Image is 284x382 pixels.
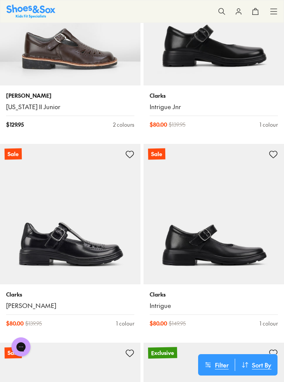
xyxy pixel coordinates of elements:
[6,301,134,310] a: [PERSON_NAME]
[113,121,134,129] div: 2 colours
[150,301,278,310] a: Intrigue
[169,121,186,129] span: $ 139.95
[144,144,284,284] a: Sale
[6,92,134,100] p: [PERSON_NAME]
[6,319,24,327] span: $ 80.00
[5,148,22,160] p: Sale
[116,319,134,327] div: 1 colour
[150,319,167,327] span: $ 80.00
[150,92,278,100] p: Clarks
[148,148,165,160] p: Sale
[6,5,55,18] a: Shoes & Sox
[6,290,134,298] p: Clarks
[150,103,278,111] a: Intrigue Jnr
[148,347,177,359] p: Exclusive
[150,121,167,129] span: $ 80.00
[25,319,42,327] span: $ 139.95
[6,103,134,111] a: [US_STATE] II Junior
[6,121,24,129] span: $ 129.95
[260,319,278,327] div: 1 colour
[150,290,278,298] p: Clarks
[235,359,278,371] button: Sort By
[169,319,186,327] span: $ 149.95
[260,121,278,129] div: 1 colour
[5,347,22,359] p: Sale
[8,335,34,359] iframe: Gorgias live chat messenger
[6,5,55,18] img: SNS_Logo_Responsive.svg
[198,359,235,371] button: Filter
[252,360,271,369] span: Sort By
